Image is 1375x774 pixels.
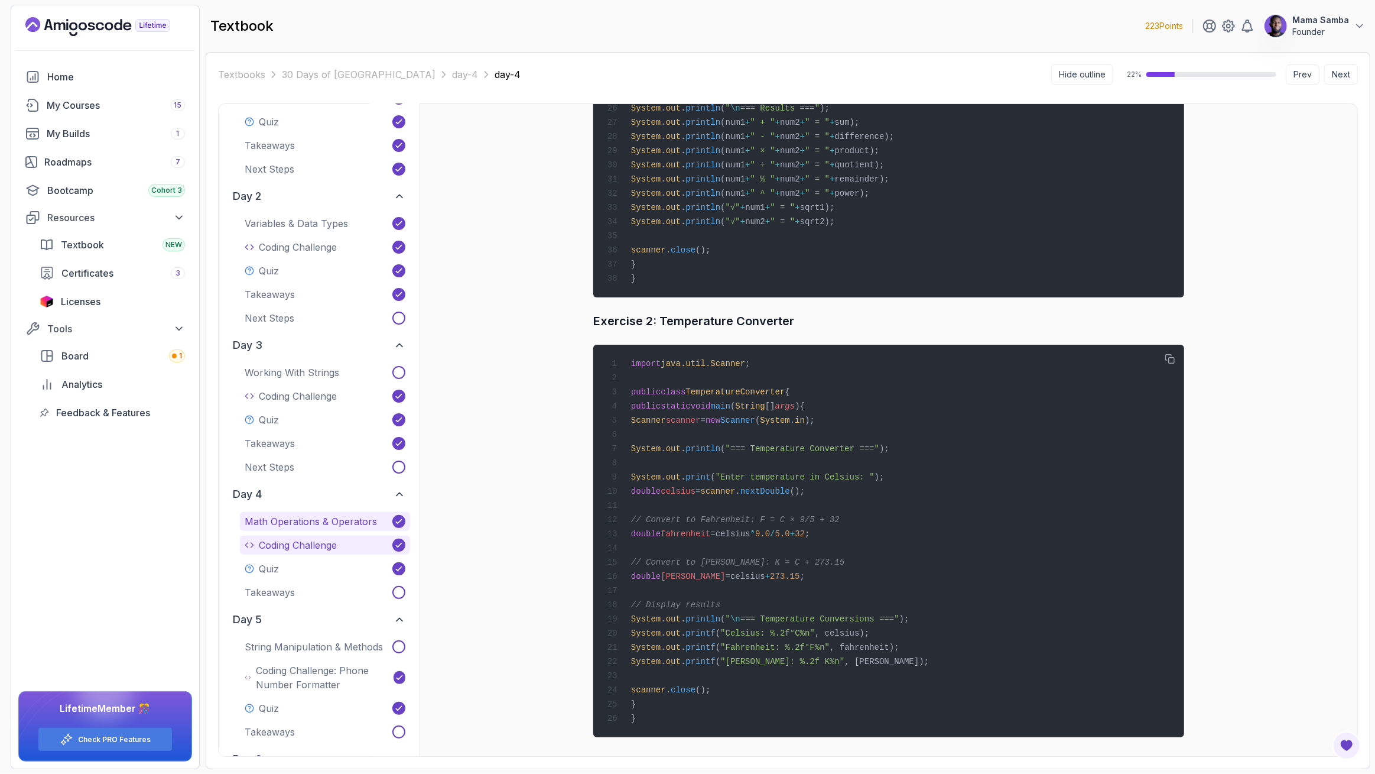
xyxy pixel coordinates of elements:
img: jetbrains icon [40,296,54,307]
span: public [631,401,661,411]
button: Quiz [240,559,410,578]
span: out [666,444,681,454]
span: class [661,387,685,397]
span: System [631,146,661,156]
span: public [631,387,661,397]
span: Feedback & Features [56,406,150,420]
span: + [830,132,834,141]
span: ; [805,529,810,539]
span: 15 [174,101,182,110]
a: home [18,65,192,89]
span: " + " [750,118,775,127]
a: Check PRO Features [78,735,151,744]
span: "√" [726,217,740,226]
span: println [685,132,720,141]
span: System [631,444,661,454]
button: day 2 [228,183,410,209]
span: + [775,132,780,141]
button: Takeaways [240,434,410,453]
span: . [661,118,665,127]
span: num2 [780,132,800,141]
span: " = " [770,203,795,212]
span: println [685,174,720,184]
span: (); [695,245,710,255]
p: Quiz [259,413,279,427]
a: board [32,344,192,368]
button: Next Steps [240,458,410,477]
span: out [666,189,681,198]
span: out [666,217,681,226]
a: licenses [32,290,192,313]
span: " [726,103,730,113]
h2: textbook [210,17,274,35]
span: + [800,118,805,127]
span: System [631,203,661,212]
span: Textbook [61,238,104,252]
span: + [830,146,834,156]
span: println [685,189,720,198]
span: + [775,118,780,127]
span: (num1 [720,132,745,141]
button: Takeaways [240,723,410,741]
span: " ^ " [750,189,775,198]
span: . [661,103,665,113]
span: . [666,245,671,255]
span: = [695,487,700,496]
span: out [666,203,681,212]
span: 273.15 [770,572,799,581]
span: " % " [750,174,775,184]
span: + [795,203,799,212]
span: num2 [745,217,765,226]
span: System [631,132,661,141]
span: celsius [661,487,695,496]
span: 1 [177,129,180,138]
p: Next Steps [245,460,294,474]
span: (num1 [720,118,745,127]
button: Quiz [240,112,410,131]
div: Roadmaps [44,155,185,169]
span: sqrt2); [800,217,835,226]
span: + [830,160,834,170]
div: Tools [47,322,185,336]
span: num1 [745,203,765,212]
span: + [740,203,745,212]
span: + [775,160,780,170]
span: + [800,132,805,141]
span: double [631,572,661,581]
span: println [685,203,720,212]
span: ); [875,472,885,482]
p: Variables & Data Types [245,216,348,231]
span: ; [745,359,750,368]
span: println [685,103,720,113]
span: ); [879,444,889,454]
button: Coding Challenge [240,536,410,555]
span: / [770,529,775,539]
span: + [800,189,805,198]
span: "Enter temperature in Celsius: " [716,472,875,482]
button: Quiz [240,261,410,280]
p: Takeaways [245,436,295,451]
button: Collapse sidebar [1051,64,1113,85]
p: Coding Challenge [259,240,337,254]
span: java.util.Scanner [661,359,745,368]
span: ( [720,103,725,113]
a: builds [18,122,192,145]
div: My Builds [47,127,185,141]
img: user profile image [1265,15,1287,37]
span: ); [805,416,815,425]
span: " = " [805,189,830,198]
span: . [681,444,685,454]
button: Resources [18,207,192,228]
span: . [681,472,685,482]
span: // Convert to [PERSON_NAME]: K = C + 273.15 [631,558,844,567]
span: out [666,146,681,156]
span: ( [710,472,715,482]
p: 223 Points [1145,20,1183,32]
button: Tools [18,318,192,339]
span: (num1 [720,160,745,170]
span: out [666,118,681,127]
button: Math Operations & Operators [240,512,410,531]
span: . [661,132,665,141]
span: remainder); [835,174,889,184]
span: day-4 [495,67,521,82]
